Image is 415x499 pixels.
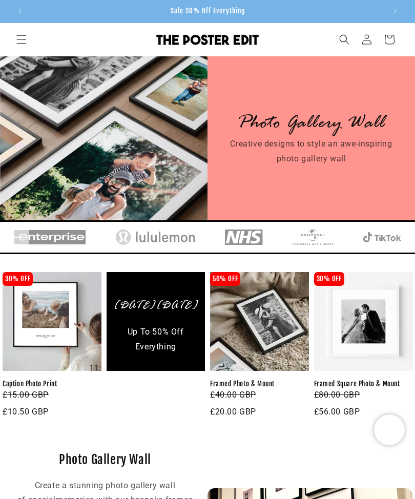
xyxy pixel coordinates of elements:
[171,7,245,15] span: Sale 30% Off Everything
[333,28,356,51] summary: Search
[153,30,263,49] a: The Poster Edit
[107,325,205,355] p: Up To 50% Off Everything
[210,380,309,388] a: Framed Photo & Mount
[31,2,384,21] div: Announcement
[314,380,413,388] a: Framed Square Photo & Mount
[156,34,259,45] img: The Poster Edit
[374,414,405,445] iframe: Chatra live chat
[31,2,384,21] div: 1 of 3
[113,299,198,315] h2: [DATE][DATE]
[222,137,401,167] p: Creative designs to style an awe-inspiring photo gallery wall
[13,452,197,468] h2: Photo Gallery Wall
[3,380,101,388] a: Caption Photo Print
[237,110,385,137] h1: Photo Gallery Wall
[10,28,33,51] summary: Menu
